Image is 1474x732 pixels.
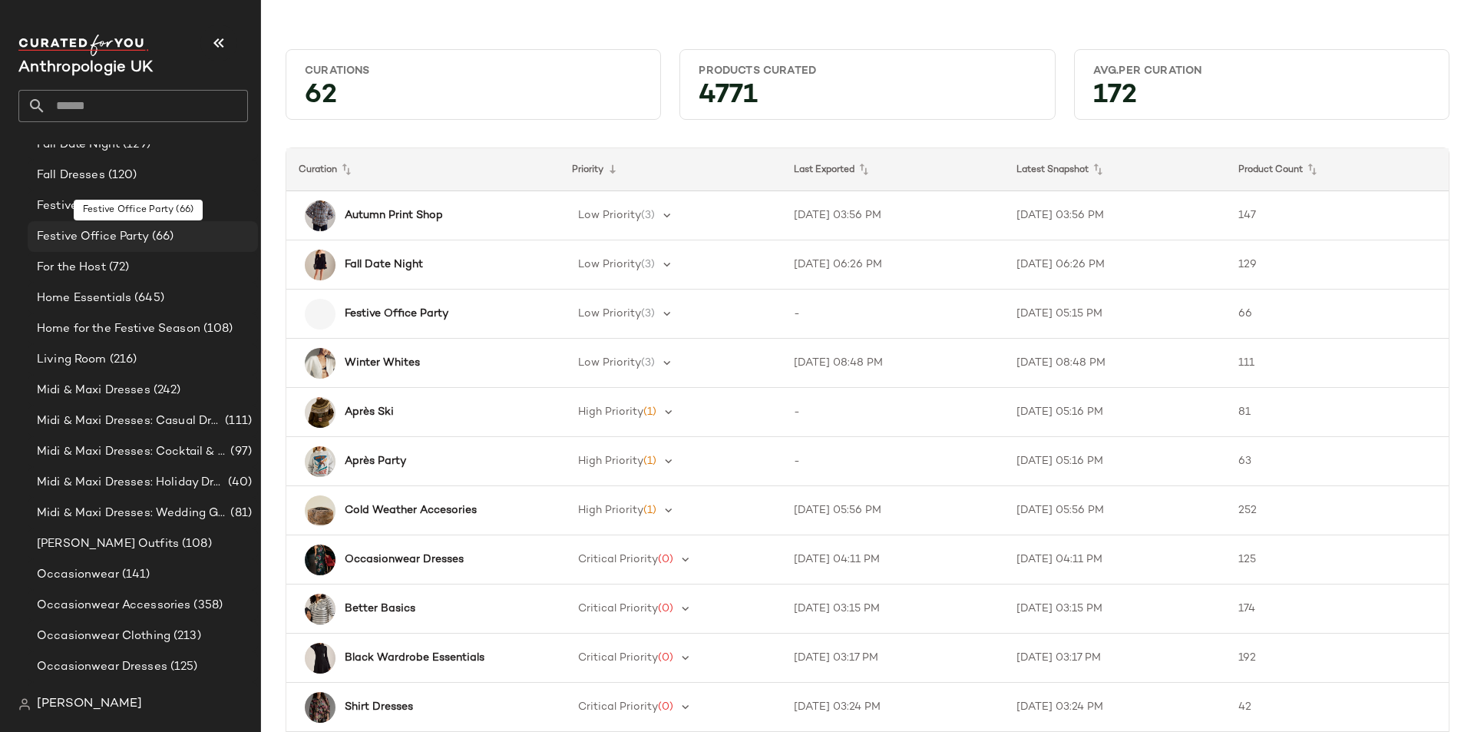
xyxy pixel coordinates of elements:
span: (162) [73,689,104,707]
span: Low Priority [578,308,641,320]
span: (1) [643,505,656,516]
span: Occasionwear Dresses [37,658,167,676]
span: [PERSON_NAME] Outfits [37,535,179,553]
span: (108) [200,320,233,338]
td: 81 [1226,388,1449,437]
td: [DATE] 03:24 PM [1004,683,1227,732]
td: [DATE] 03:17 PM [782,634,1004,683]
td: [DATE] 08:48 PM [1004,339,1227,388]
td: [DATE] 05:16 PM [1004,437,1227,486]
span: Home for the Festive Season [37,320,200,338]
td: [DATE] 03:15 PM [782,585,1004,634]
span: Festive Office Party [37,228,149,246]
div: Products Curated [699,64,1036,78]
th: Last Exported [782,148,1004,191]
img: cfy_white_logo.C9jOOHJF.svg [18,35,149,56]
span: Low Priority [578,259,641,270]
span: (1) [643,406,656,418]
span: (3) [641,357,655,369]
td: [DATE] 08:48 PM [782,339,1004,388]
span: Low Priority [578,357,641,369]
span: (645) [131,290,164,307]
span: Low Priority [578,210,641,221]
span: Midi & Maxi Dresses: Casual Dresses [37,412,222,430]
b: Shirt Dresses [345,699,413,715]
td: [DATE] 05:56 PM [1004,486,1227,535]
td: - [782,437,1004,486]
span: Fall Dresses [37,167,105,184]
span: (66) [149,228,174,246]
span: Home Essentials [37,290,131,307]
td: 63 [1226,437,1449,486]
span: (125) [167,658,198,676]
span: Occasionwear [37,566,119,584]
span: (141) [119,566,150,584]
span: (0) [658,652,673,664]
div: Curations [305,64,642,78]
span: Critical Priority [578,652,658,664]
span: Critical Priority [578,554,658,565]
span: (129) [120,136,150,154]
b: Cold Weather Accesories [345,502,477,518]
td: [DATE] 03:24 PM [782,683,1004,732]
img: 4115905110032_095_e [305,200,335,231]
td: 42 [1226,683,1449,732]
img: 4113443330058_018_e4 [305,594,335,624]
b: Autumn Print Shop [345,207,443,224]
td: [DATE] 04:11 PM [1004,535,1227,585]
span: Occasionwear Accessories [37,597,190,614]
img: 4130957990174_529_b [305,692,335,723]
td: [DATE] 03:56 PM [1004,191,1227,240]
span: Midi & Maxi Dresses: Wedding Guest Dresses [37,505,227,522]
b: Better Basics [345,601,415,617]
span: Critical Priority [578,701,658,713]
img: 4114326950106_011_b [305,348,335,379]
span: Occasionwear Clothing [37,628,170,645]
span: (3) [641,259,655,270]
span: Current Company Name [18,60,153,76]
span: (72) [106,259,130,277]
span: Office [37,689,73,707]
th: Priority [560,148,782,191]
div: 4771 [686,84,1048,113]
td: 192 [1226,634,1449,683]
span: [PERSON_NAME] [37,695,142,714]
span: Midi & Maxi Dresses [37,382,150,399]
span: (81) [227,505,252,522]
td: [DATE] 06:26 PM [1004,240,1227,290]
span: High Priority [578,455,643,467]
td: - [782,388,1004,437]
span: (0) [658,603,673,614]
span: (111) [222,412,252,430]
span: (3) [641,308,655,320]
span: High Priority [578,505,643,516]
img: 4130929940122_520_b [305,545,335,575]
span: Midi & Maxi Dresses: Cocktail & Party [37,443,227,461]
span: (1) [643,455,656,467]
span: (216) [107,351,137,369]
span: (108) [179,535,212,553]
td: [DATE] 03:17 PM [1004,634,1227,683]
td: [DATE] 06:26 PM [782,240,1004,290]
td: [DATE] 04:11 PM [782,535,1004,585]
td: 129 [1226,240,1449,290]
img: svg%3e [18,698,31,710]
td: [DATE] 03:56 PM [782,191,1004,240]
td: 147 [1226,191,1449,240]
img: 4130911810250_001_e [305,250,335,280]
b: Black Wardrobe Essentials [345,650,484,666]
td: [DATE] 03:15 PM [1004,585,1227,634]
td: 66 [1226,290,1449,339]
th: Curation [286,148,560,191]
th: Latest Snapshot [1004,148,1227,191]
td: 252 [1226,486,1449,535]
span: Midi & Maxi Dresses: Holiday Dresses [37,474,225,492]
td: 111 [1226,339,1449,388]
b: Festive Office Party [345,306,448,322]
span: Living Room [37,351,107,369]
span: (40) [225,474,252,492]
img: 4114075400001_000_e5 [305,397,335,428]
span: High Priority [578,406,643,418]
b: Winter Whites [345,355,420,371]
td: [DATE] 05:16 PM [1004,388,1227,437]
